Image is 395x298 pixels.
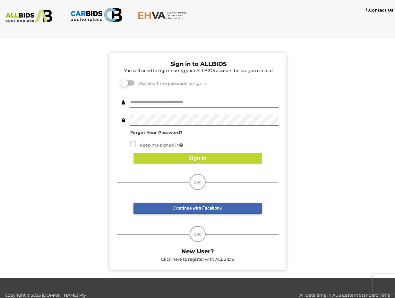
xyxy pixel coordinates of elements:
div: OR [190,174,206,190]
a: Forgot Your Password? [130,130,183,135]
span: Use one-time passcode to sign in [135,81,208,86]
img: ALLBIDS.com.au [3,10,55,23]
div: OR [190,226,206,242]
b: Sign in to ALLBIDS [170,60,227,68]
button: Sign In [133,153,262,164]
a: Continue with Facebook [133,203,262,214]
b: Contact Us [366,7,393,13]
a: Contact Us [366,6,395,14]
label: Keep me signed in [130,141,183,149]
img: CARBIDS.com.au [70,6,122,23]
a: Click here to register with ALLBIDS [161,257,234,262]
h5: You will need to sign in using your ALLBIDS account before you can bid [118,68,279,73]
b: New User? [181,248,214,255]
img: EHVA.com.au [138,11,190,19]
